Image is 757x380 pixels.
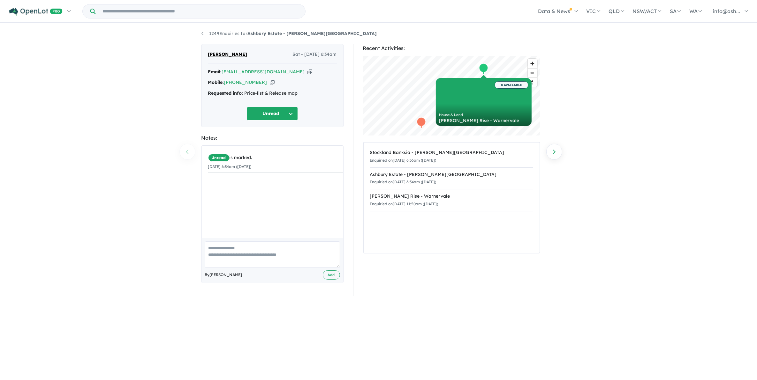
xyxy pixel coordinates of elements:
span: info@ash... [713,8,740,14]
div: [PERSON_NAME] Rise - Warnervale [439,118,528,123]
small: [DATE] 6:34am ([DATE]) [208,164,252,169]
span: Unread [208,154,230,162]
small: Enquiried on [DATE] 6:34am ([DATE]) [370,179,436,184]
div: [PERSON_NAME] Rise - Warnervale [370,193,533,200]
a: [EMAIL_ADDRESS][DOMAIN_NAME] [222,69,305,75]
div: is marked. [208,154,343,162]
a: 8 AVAILABLE House & Land [PERSON_NAME] Rise - Warnervale [436,78,532,126]
div: Map marker [416,117,426,129]
div: House & Land [439,113,528,117]
canvas: Map [363,56,540,135]
input: Try estate name, suburb, builder or developer [97,4,304,18]
div: Recent Activities: [363,44,540,53]
button: Copy [307,69,312,75]
a: 1249Enquiries forAshbury Estate - [PERSON_NAME][GEOGRAPHIC_DATA] [201,31,377,36]
img: Openlot PRO Logo White [9,8,63,16]
div: Map marker [479,63,488,75]
button: Unread [247,107,298,121]
nav: breadcrumb [201,30,556,38]
strong: Email: [208,69,222,75]
button: Reset bearing to north [528,77,537,87]
span: Sat - [DATE] 6:34am [293,51,337,58]
span: By [PERSON_NAME] [205,272,242,278]
a: Ashbury Estate - [PERSON_NAME][GEOGRAPHIC_DATA]Enquiried on[DATE] 6:34am ([DATE]) [370,167,533,190]
strong: Ashbury Estate - [PERSON_NAME][GEOGRAPHIC_DATA] [248,31,377,36]
button: Copy [270,79,275,86]
strong: Mobile: [208,79,224,85]
button: Zoom out [528,68,537,77]
button: Add [323,270,340,280]
strong: Requested info: [208,90,243,96]
span: [PERSON_NAME] [208,51,247,58]
a: [PERSON_NAME] Rise - WarnervaleEnquiried on[DATE] 11:50am ([DATE]) [370,189,533,211]
a: Stockland Banksia - [PERSON_NAME][GEOGRAPHIC_DATA]Enquiried on[DATE] 6:36am ([DATE]) [370,146,533,168]
div: Price-list & Release map [208,90,337,97]
button: Zoom in [528,59,537,68]
div: Ashbury Estate - [PERSON_NAME][GEOGRAPHIC_DATA] [370,171,533,179]
span: Zoom out [528,69,537,77]
a: [PHONE_NUMBER] [224,79,267,85]
small: Enquiried on [DATE] 11:50am ([DATE]) [370,201,438,206]
div: Stockland Banksia - [PERSON_NAME][GEOGRAPHIC_DATA] [370,149,533,157]
span: 8 AVAILABLE [495,81,528,89]
small: Enquiried on [DATE] 6:36am ([DATE]) [370,158,436,163]
div: Notes: [201,134,344,142]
